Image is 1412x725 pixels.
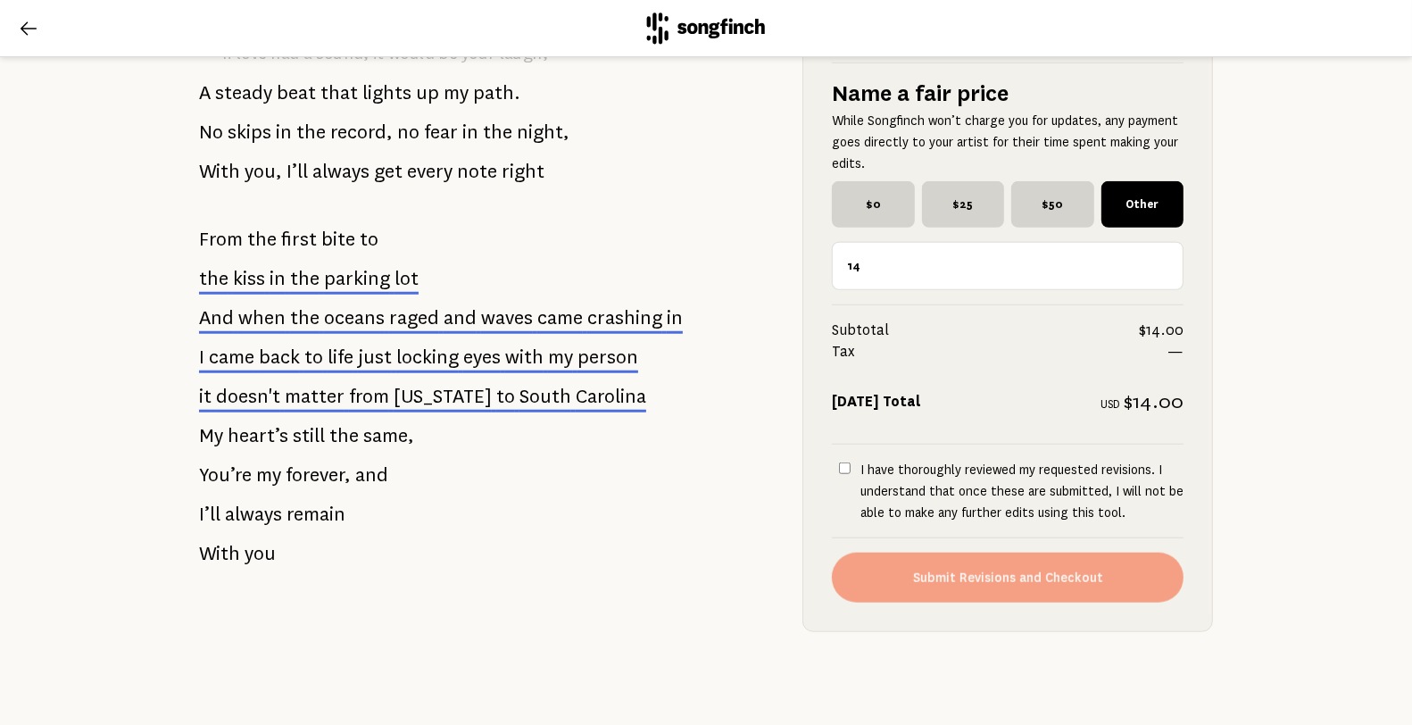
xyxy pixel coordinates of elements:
[457,154,497,189] span: note
[216,386,280,407] span: doesn't
[199,221,243,257] span: From
[277,75,316,111] span: beat
[290,268,320,289] span: the
[463,346,501,368] span: eyes
[287,154,308,189] span: I’ll
[360,221,378,257] span: to
[860,459,1184,523] p: I have thoroughly reviewed my requested revisions. I understand that once these are submitted, I ...
[245,154,282,189] span: you,
[374,154,403,189] span: get
[1101,398,1120,411] span: USD
[228,114,271,150] span: skips
[389,307,439,329] span: raged
[225,496,282,532] span: always
[304,346,323,368] span: to
[416,75,439,111] span: up
[349,386,389,407] span: from
[481,307,533,329] span: waves
[362,75,411,111] span: lights
[394,386,492,407] span: [US_STATE]
[215,75,272,111] span: steady
[832,78,1184,110] h5: Name a fair price
[199,75,211,111] span: A
[1124,391,1184,412] span: $14.00
[296,114,326,150] span: the
[247,221,277,257] span: the
[1011,181,1094,228] span: $50
[245,536,276,571] span: you
[199,346,204,368] span: I
[233,268,265,289] span: kiss
[576,386,646,407] span: Carolina
[199,154,240,189] span: With
[517,114,569,150] span: night,
[537,307,583,329] span: came
[832,341,1167,362] span: Tax
[276,114,292,150] span: in
[293,418,325,454] span: still
[1139,320,1184,341] span: $14.00
[324,268,390,289] span: parking
[329,418,359,454] span: the
[199,457,252,493] span: You’re
[548,346,573,368] span: my
[312,154,370,189] span: always
[320,75,358,111] span: that
[330,114,393,150] span: record,
[281,221,317,257] span: first
[199,307,234,329] span: And
[238,307,286,329] span: when
[199,268,228,289] span: the
[270,268,286,289] span: in
[199,114,223,150] span: No
[397,114,419,150] span: no
[321,221,355,257] span: bite
[444,307,477,329] span: and
[290,307,320,329] span: the
[285,386,345,407] span: matter
[209,346,254,368] span: came
[483,114,512,150] span: the
[667,307,683,329] span: in
[496,386,515,407] span: to
[1101,181,1184,228] span: Other
[363,418,414,454] span: same,
[199,386,212,407] span: it
[228,418,288,454] span: heart’s
[444,75,469,111] span: my
[424,114,458,150] span: fear
[832,110,1184,174] p: While Songfinch won’t charge you for updates, any payment goes directly to your artist for their ...
[832,181,915,228] span: $0
[407,154,453,189] span: every
[502,154,544,189] span: right
[832,320,1139,341] span: Subtotal
[199,496,220,532] span: I’ll
[832,394,921,410] strong: [DATE] Total
[462,114,478,150] span: in
[922,181,1005,228] span: $25
[355,457,388,493] span: and
[839,462,851,474] input: I have thoroughly reviewed my requested revisions. I understand that once these are submitted, I ...
[832,553,1184,603] button: Submit Revisions and Checkout
[473,75,520,111] span: path.
[259,346,300,368] span: back
[1167,341,1184,362] span: —
[324,307,385,329] span: oceans
[256,457,281,493] span: my
[519,386,571,407] span: South
[287,496,345,532] span: remain
[396,346,459,368] span: locking
[577,346,638,368] span: person
[587,307,662,329] span: crashing
[199,418,223,454] span: My
[505,346,544,368] span: with
[395,268,419,289] span: lot
[328,346,353,368] span: life
[358,346,392,368] span: just
[199,536,240,571] span: With
[286,457,351,493] span: forever,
